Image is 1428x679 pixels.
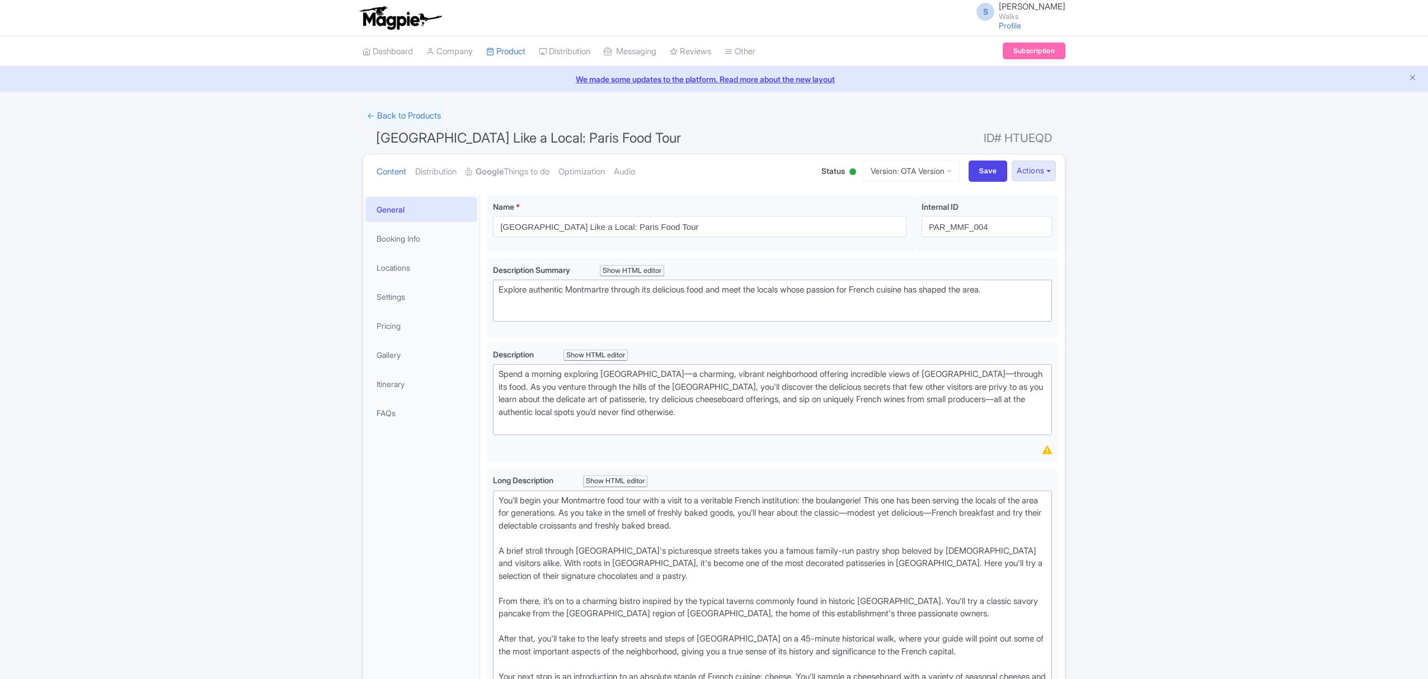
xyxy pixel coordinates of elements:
a: Product [486,36,525,67]
a: Locations [365,255,477,280]
a: General [365,197,477,222]
a: FAQs [365,400,477,426]
div: Active [847,164,858,181]
span: Long Description [493,475,555,485]
a: Subscription [1003,43,1065,59]
a: Messaging [604,36,656,67]
span: Status [821,165,845,177]
a: Pricing [365,313,477,338]
div: Explore authentic Montmartre through its delicious food and meet the locals whose passion for Fre... [499,284,1046,309]
strong: Google [476,166,504,178]
a: Content [377,154,406,190]
span: Name [493,202,514,211]
a: Dashboard [363,36,413,67]
img: logo-ab69f6fb50320c5b225c76a69d11143b.png [357,6,444,30]
a: Profile [999,21,1021,30]
a: Other [725,36,755,67]
span: [PERSON_NAME] [999,1,1065,12]
button: Close announcement [1408,72,1417,85]
a: Gallery [365,342,477,367]
a: Audio [614,154,635,190]
a: Itinerary [365,371,477,397]
span: Internal ID [922,202,959,211]
a: ← Back to Products [363,105,445,127]
a: S [PERSON_NAME] Walks [970,2,1065,20]
span: Description Summary [493,265,572,275]
button: Actions [1012,161,1056,181]
a: GoogleThings to do [466,154,549,190]
div: Show HTML editor [600,265,664,277]
a: Settings [365,284,477,309]
span: S [976,3,994,21]
span: ID# HTUEQD [984,127,1052,149]
a: Booking Info [365,226,477,251]
a: Optimization [558,154,605,190]
a: Version: OTA Version [863,160,960,182]
div: Show HTML editor [583,475,647,487]
span: Description [493,350,535,359]
a: Reviews [670,36,711,67]
div: Show HTML editor [563,350,628,361]
small: Walks [999,13,1065,20]
a: Distribution [539,36,590,67]
input: Save [969,161,1008,182]
span: [GEOGRAPHIC_DATA] Like a Local: Paris Food Tour [376,130,681,146]
a: We made some updates to the platform. Read more about the new layout [7,73,1421,85]
a: Distribution [415,154,457,190]
div: Spend a morning exploring [GEOGRAPHIC_DATA]—a charming, vibrant neighborhood offering incredible ... [499,368,1046,431]
a: Company [426,36,473,67]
